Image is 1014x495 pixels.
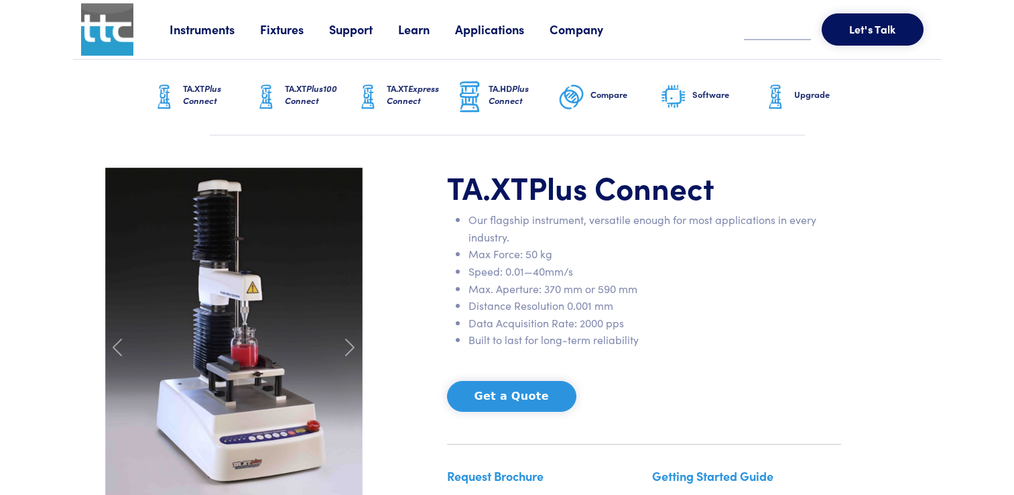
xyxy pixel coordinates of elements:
[81,3,133,56] img: ttc_logo_1x1_v1.0.png
[822,13,924,46] button: Let's Talk
[528,165,714,208] span: Plus Connect
[489,82,558,107] h6: TA.HD
[151,80,178,114] img: ta-xt-graphic.png
[329,21,398,38] a: Support
[253,60,355,135] a: TA.XTPlus100 Connect
[550,21,629,38] a: Company
[468,263,841,280] li: Speed: 0.01—40mm/s
[660,83,687,111] img: software-graphic.png
[387,82,456,107] h6: TA.XT
[455,21,550,38] a: Applications
[183,82,253,107] h6: TA.XT
[253,80,279,114] img: ta-xt-graphic.png
[558,80,585,114] img: compare-graphic.png
[762,60,864,135] a: Upgrade
[794,89,864,101] h6: Upgrade
[355,80,381,114] img: ta-xt-graphic.png
[468,211,841,245] li: Our flagship instrument, versatile enough for most applications in every industry.
[285,82,355,107] h6: TA.XT
[447,467,544,484] a: Request Brochure
[387,82,439,107] span: Express Connect
[468,280,841,298] li: Max. Aperture: 370 mm or 590 mm
[456,80,483,115] img: ta-hd-graphic.png
[285,82,337,107] span: Plus100 Connect
[183,82,221,107] span: Plus Connect
[447,168,841,207] h1: TA.XT
[260,21,329,38] a: Fixtures
[468,245,841,263] li: Max Force: 50 kg
[468,315,841,332] li: Data Acquisition Rate: 2000 pps
[652,467,773,484] a: Getting Started Guide
[762,80,789,114] img: ta-xt-graphic.png
[660,60,762,135] a: Software
[489,82,529,107] span: Plus Connect
[468,331,841,349] li: Built to last for long-term reliability
[456,60,558,135] a: TA.HDPlus Connect
[447,381,576,412] button: Get a Quote
[468,297,841,315] li: Distance Resolution 0.001 mm
[398,21,455,38] a: Learn
[355,60,456,135] a: TA.XTExpress Connect
[151,60,253,135] a: TA.XTPlus Connect
[590,89,660,101] h6: Compare
[558,60,660,135] a: Compare
[692,89,762,101] h6: Software
[170,21,260,38] a: Instruments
